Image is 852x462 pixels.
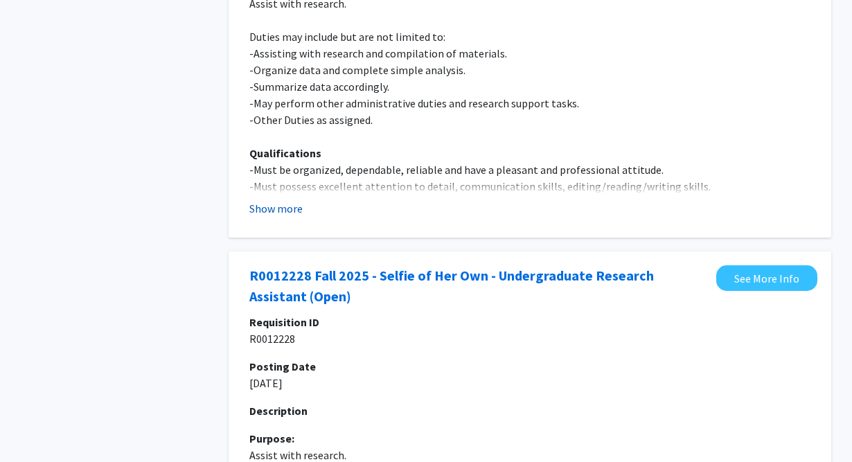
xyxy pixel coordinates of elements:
b: Purpose: [249,432,294,445]
button: Show more [249,200,303,217]
b: Qualifications [249,146,321,160]
a: Opens in a new tab [249,265,709,307]
b: Requisition ID [249,315,319,329]
p: [DATE] [249,375,810,391]
iframe: Chat [10,400,59,452]
b: Description [249,404,308,418]
b: Posting Date [249,359,316,373]
a: Opens in a new tab [716,265,817,291]
p: R0012228 [249,330,810,347]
